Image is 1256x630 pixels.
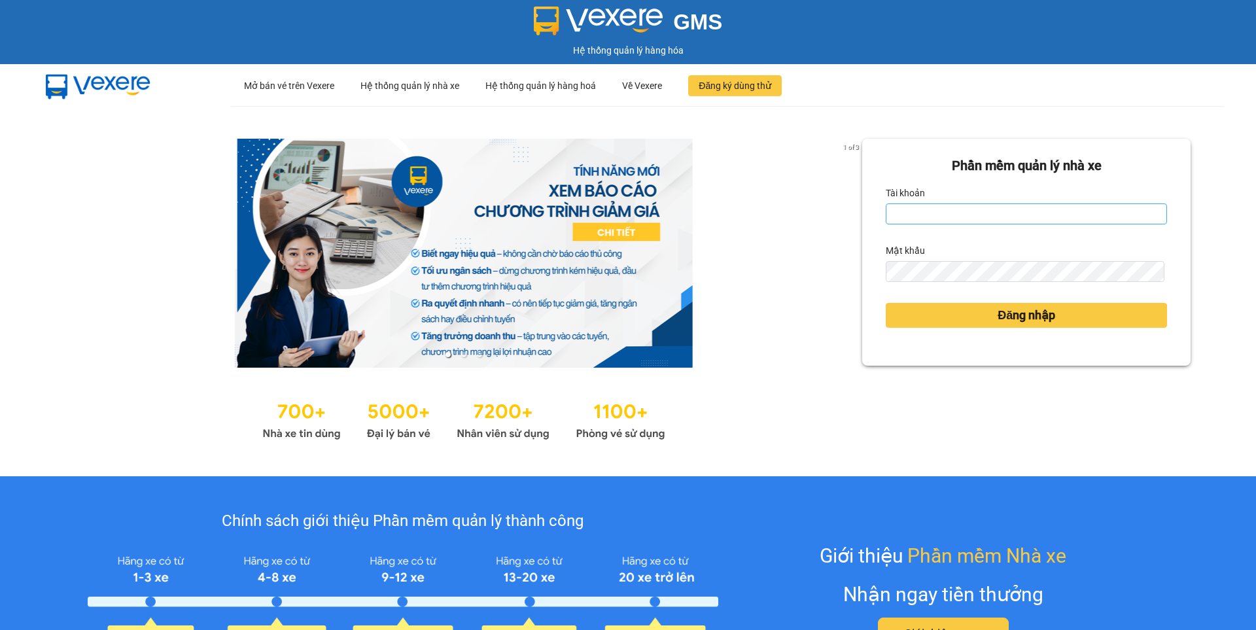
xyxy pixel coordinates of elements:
img: logo 2 [534,7,663,35]
button: previous slide / item [65,139,84,368]
li: slide item 2 [461,352,466,357]
div: Chính sách giới thiệu Phần mềm quản lý thành công [88,509,718,534]
div: Về Vexere [622,65,662,107]
button: next slide / item [844,139,862,368]
a: GMS [534,20,723,30]
span: Phần mềm Nhà xe [907,540,1066,571]
div: Phần mềm quản lý nhà xe [886,156,1167,176]
label: Mật khẩu [886,240,925,261]
span: Đăng ký dùng thử [699,79,771,93]
div: Giới thiệu [820,540,1066,571]
button: Đăng nhập [886,303,1167,328]
input: Mật khẩu [886,261,1164,282]
div: Hệ thống quản lý nhà xe [360,65,459,107]
span: Đăng nhập [998,306,1055,324]
div: Nhận ngay tiền thưởng [843,579,1043,610]
div: Hệ thống quản lý hàng hoá [485,65,596,107]
img: Statistics.png [262,394,665,444]
div: Hệ thống quản lý hàng hóa [3,43,1253,58]
div: Mở bán vé trên Vexere [244,65,334,107]
label: Tài khoản [886,183,925,203]
li: slide item 1 [445,352,451,357]
input: Tài khoản [886,203,1167,224]
img: mbUUG5Q.png [33,64,164,107]
button: Đăng ký dùng thử [688,75,782,96]
p: 1 of 3 [839,139,862,156]
li: slide item 3 [477,352,482,357]
span: GMS [673,10,722,34]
